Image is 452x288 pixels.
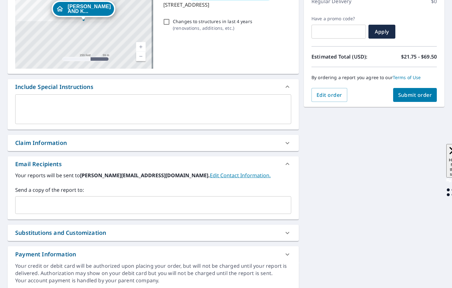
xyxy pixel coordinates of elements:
p: Estimated Total (USD): [311,53,374,60]
a: EditContactInfo [210,172,271,179]
p: ( renovations, additions, etc. ) [173,25,252,31]
label: Send a copy of the report to: [15,186,291,194]
div: Include Special Instructions [15,83,93,91]
span: Submit order [398,91,432,98]
label: Have a promo code? [311,16,366,22]
p: Changes to structures in last 4 years [173,18,252,25]
span: [PERSON_NAME] AND K... [68,4,111,14]
div: Email Recipients [15,160,62,168]
div: Dropped pin, building FRED AND KAREN HERSCHELMAN, Residential property, 711 Abseguami Trl Lake Or... [52,1,115,20]
b: [PERSON_NAME][EMAIL_ADDRESS][DOMAIN_NAME]. [80,172,210,179]
button: Submit order [393,88,437,102]
a: Current Level 17, Zoom In [136,42,146,52]
div: Payment Information [8,246,299,262]
div: Your account payment is handled by your parent company. [15,277,291,284]
div: Your credit or debit card will be authorized upon placing your order, but will not be charged unt... [15,262,291,277]
div: Claim Information [8,135,299,151]
div: Substitutions and Customization [15,229,106,237]
span: Edit order [317,91,342,98]
p: [STREET_ADDRESS] [163,1,289,9]
p: By ordering a report you agree to our [311,75,437,80]
button: Apply [368,25,395,39]
div: Payment Information [15,250,76,259]
p: $21.75 - $69.50 [401,53,437,60]
div: Include Special Instructions [8,79,299,94]
div: Substitutions and Customization [8,225,299,241]
div: Email Recipients [8,156,299,172]
div: Claim Information [15,139,67,147]
span: Apply [374,28,390,35]
a: Current Level 17, Zoom Out [136,52,146,61]
a: Terms of Use [393,74,421,80]
label: Your reports will be sent to [15,172,291,179]
button: Edit order [311,88,347,102]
